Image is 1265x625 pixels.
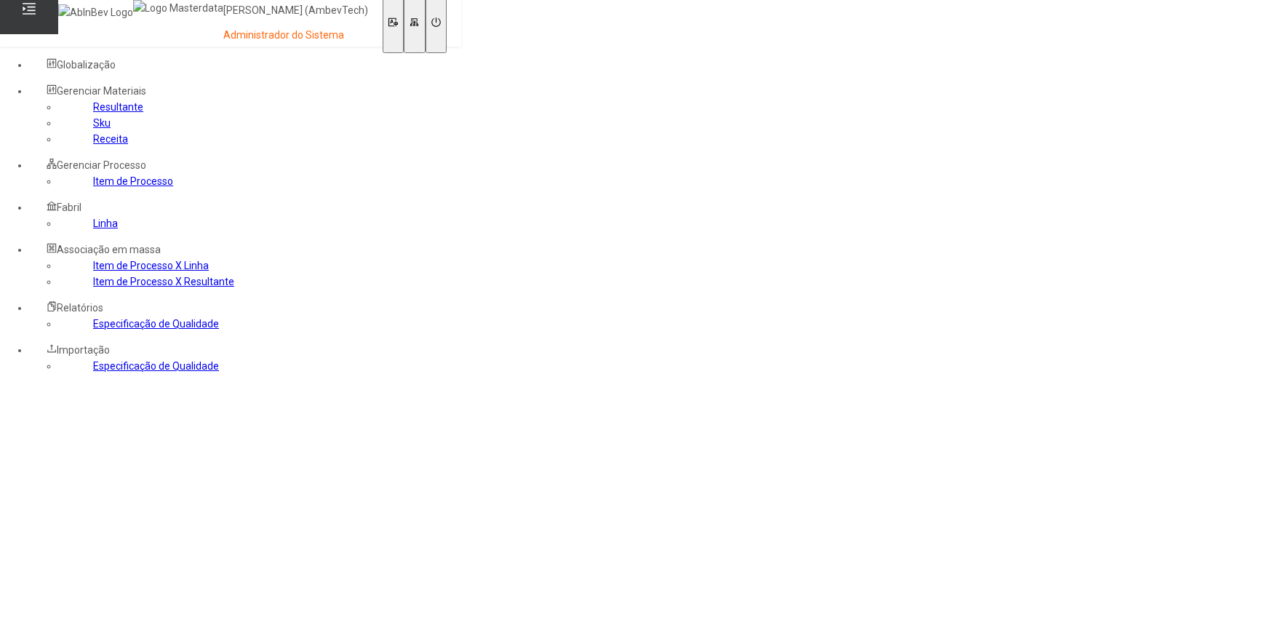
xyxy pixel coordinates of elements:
[93,101,143,113] a: Resultante
[93,318,219,330] a: Especificação de Qualidade
[57,85,146,97] span: Gerenciar Materiais
[93,360,219,372] a: Especificação de Qualidade
[93,218,118,229] a: Linha
[223,4,368,18] p: [PERSON_NAME] (AmbevTech)
[57,244,161,255] span: Associação em massa
[93,276,234,287] a: Item de Processo X Resultante
[57,344,110,356] span: Importação
[93,175,173,187] a: Item de Processo
[57,59,116,71] span: Globalização
[223,28,368,43] p: Administrador do Sistema
[93,117,111,129] a: Sku
[93,133,128,145] a: Receita
[57,159,146,171] span: Gerenciar Processo
[58,4,133,20] img: AbInBev Logo
[57,202,81,213] span: Fabril
[57,302,103,314] span: Relatórios
[93,260,209,271] a: Item de Processo X Linha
